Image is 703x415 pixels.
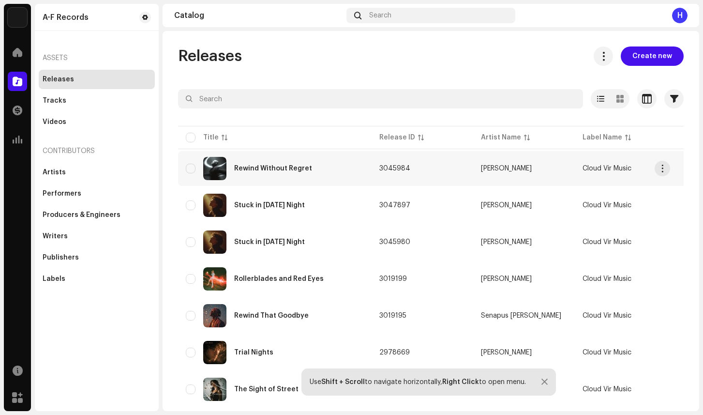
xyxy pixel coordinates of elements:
span: 3019199 [379,276,407,282]
span: Guilherme Lacerda [481,349,567,356]
re-m-nav-item: Releases [39,70,155,89]
img: 25ac63aa-c9b7-401c-955f-c56ddf81ec6d [203,378,226,401]
re-a-nav-header: Contributors [39,139,155,163]
re-m-nav-item: Publishers [39,248,155,267]
img: 6e5be4f4-c797-44db-a655-a1825de3c4c0 [203,304,226,327]
div: Stuck in Friday Night [234,239,305,246]
re-m-nav-item: Labels [39,269,155,289]
img: 6973a10c-8e27-4ee0-8e25-8bbd2ba98559 [203,231,226,254]
span: Releases [178,46,242,66]
span: Cloud Vir Music [583,202,631,209]
re-m-nav-item: Performers [39,184,155,203]
div: Releases [43,76,74,83]
span: 3019195 [379,312,406,319]
div: Stuck in Friday Night [234,202,305,209]
span: Pribislav Kneta [481,239,567,246]
div: Producers & Engineers [43,211,120,219]
img: c1aec8e0-cc53-42f4-96df-0a0a8a61c953 [8,8,27,27]
div: H [672,8,688,23]
div: Trial Nights [234,349,273,356]
div: Catalog [174,12,343,19]
span: Senapus Lapointe [481,312,567,319]
re-m-nav-item: Tracks [39,91,155,110]
div: Writers [43,232,68,240]
div: [PERSON_NAME] [481,165,532,172]
div: Artist Name [481,133,521,142]
span: Jakov Hercega [481,276,567,282]
re-m-nav-item: Artists [39,163,155,182]
span: Cloud Vir Music [583,276,631,282]
strong: Right Click [442,379,479,385]
input: Search [178,89,583,108]
re-a-nav-header: Assets [39,46,155,70]
div: [PERSON_NAME] [481,239,532,246]
div: Labels [43,275,65,283]
span: Cloud Vir Music [583,312,631,319]
div: Label Name [583,133,622,142]
span: Search [369,12,391,19]
re-m-nav-item: Producers & Engineers [39,205,155,225]
img: a8337cc3-7c94-4716-ac55-1d296c2c4a8e [203,267,226,291]
span: Cloud Vir Music [583,165,631,172]
div: [PERSON_NAME] [481,202,532,209]
span: Guilherme Lacerda [481,165,567,172]
div: The Sight of Street [234,386,299,393]
div: Rewind That Goodbye [234,312,309,319]
div: Videos [43,118,66,126]
div: [PERSON_NAME] [481,276,532,282]
span: Create new [632,46,672,66]
span: 3045980 [379,239,410,246]
span: 2978669 [379,349,410,356]
div: Publishers [43,254,79,261]
span: Pribislav Kneta [481,202,567,209]
span: Cloud Vir Music [583,239,631,246]
re-m-nav-item: Writers [39,227,155,246]
div: Senapus [PERSON_NAME] [481,312,561,319]
img: eac049fd-8fdf-44da-805d-1ab698524b37 [203,157,226,180]
div: Title [203,133,219,142]
div: [PERSON_NAME] [481,349,532,356]
div: Use to navigate horizontally, to open menu. [310,378,526,386]
div: Release ID [379,133,415,142]
img: c3578649-525e-4892-a580-459d7a1c5266 [203,341,226,364]
div: Rewind Without Regret [234,165,312,172]
re-m-nav-item: Videos [39,112,155,132]
div: Artists [43,169,66,176]
div: Performers [43,190,81,198]
button: Create new [621,46,684,66]
span: 3045984 [379,165,410,172]
div: Rollerblades and Red Eyes [234,276,324,282]
strong: Shift + Scroll [321,379,365,385]
div: A-F Records [43,14,89,21]
span: 3047897 [379,202,410,209]
div: Tracks [43,97,66,105]
span: Cloud Vir Music [583,349,631,356]
img: 314ded27-1834-40c7-a262-d502ac24b2e9 [203,194,226,217]
span: Cloud Vir Music [583,386,631,393]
